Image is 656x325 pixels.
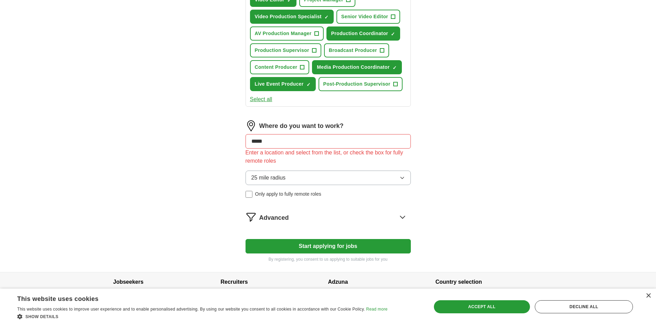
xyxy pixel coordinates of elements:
span: Post-Production Supervisor [323,80,391,88]
span: This website uses cookies to improve user experience and to enable personalised advertising. By u... [17,307,365,312]
button: Media Production Coordinator✓ [312,60,402,74]
input: Only apply to fully remote roles [246,191,252,198]
span: Advanced [259,213,289,223]
span: ✓ [306,82,311,87]
label: Where do you want to work? [259,121,344,131]
button: Video Production Specialist✓ [250,10,334,24]
span: Senior Video Editor [341,13,388,20]
span: Show details [25,314,59,319]
span: Content Producer [255,64,298,71]
span: Only apply to fully remote roles [255,191,321,198]
img: filter [246,212,257,223]
div: This website uses cookies [17,293,370,303]
button: Production Supervisor [250,43,321,57]
div: Close [646,293,651,299]
span: Live Event Producer [255,80,304,88]
button: Production Coordinator✓ [326,26,400,41]
button: Senior Video Editor [336,10,400,24]
p: By registering, you consent to us applying to suitable jobs for you [246,256,411,262]
button: Live Event Producer✓ [250,77,316,91]
button: Broadcast Producer [324,43,389,57]
span: Production Supervisor [255,47,309,54]
div: Show details [17,313,387,320]
span: Production Coordinator [331,30,388,37]
button: 25 mile radius [246,171,411,185]
span: Broadcast Producer [329,47,377,54]
button: Select all [250,95,272,104]
button: AV Production Manager [250,26,324,41]
div: Enter a location and select from the list, or check the box for fully remote roles [246,149,411,165]
span: Video Production Specialist [255,13,322,20]
button: Start applying for jobs [246,239,411,253]
button: Post-Production Supervisor [319,77,403,91]
div: Decline all [535,300,633,313]
span: 25 mile radius [251,174,286,182]
span: AV Production Manager [255,30,312,37]
h4: Country selection [436,272,543,292]
a: Read more, opens a new window [366,307,387,312]
span: Media Production Coordinator [317,64,389,71]
span: ✓ [324,14,329,20]
button: Content Producer [250,60,310,74]
img: location.png [246,120,257,131]
span: ✓ [391,31,395,37]
div: Accept all [434,300,530,313]
span: ✓ [393,65,397,71]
